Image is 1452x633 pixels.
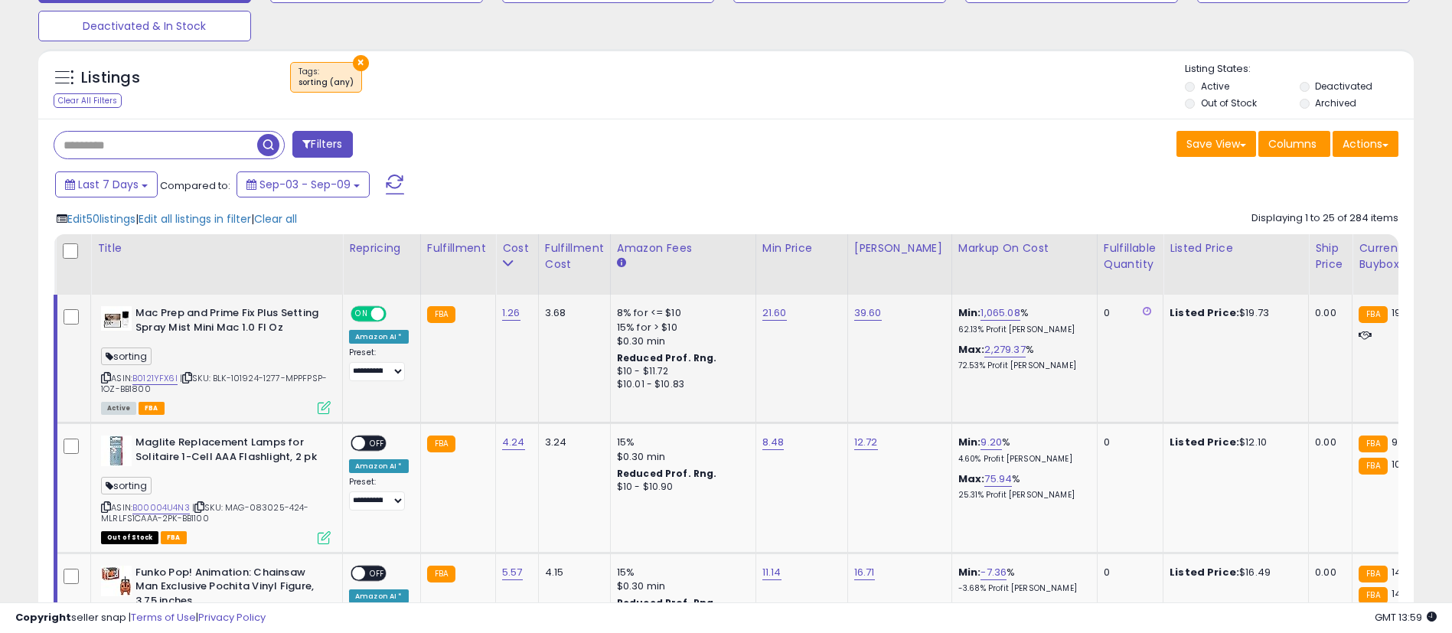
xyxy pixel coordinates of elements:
[101,531,158,544] span: All listings that are currently out of stock and unavailable for purchase on Amazon
[1176,131,1256,157] button: Save View
[1359,436,1387,452] small: FBA
[1359,458,1387,475] small: FBA
[1268,136,1317,152] span: Columns
[198,610,266,625] a: Privacy Policy
[617,378,744,391] div: $10.01 - $10.83
[502,565,523,580] a: 5.57
[101,347,152,365] span: sorting
[427,306,455,323] small: FBA
[502,305,520,321] a: 1.26
[57,211,297,227] div: | |
[981,305,1020,321] a: 1,065.08
[349,477,409,511] div: Preset:
[1104,566,1151,579] div: 0
[502,435,525,450] a: 4.24
[1315,306,1340,320] div: 0.00
[1359,587,1387,604] small: FBA
[1359,306,1387,323] small: FBA
[617,334,744,348] div: $0.30 min
[135,566,321,612] b: Funko Pop! Animation: Chainsaw Man Exclusive Pochita Vinyl Figure, 3.75 inches
[958,361,1085,371] p: 72.53% Profit [PERSON_NAME]
[762,565,781,580] a: 11.14
[854,240,945,256] div: [PERSON_NAME]
[1359,566,1387,582] small: FBA
[1392,457,1416,471] span: 10.88
[1104,436,1151,449] div: 0
[139,402,165,415] span: FBA
[545,240,604,272] div: Fulfillment Cost
[135,436,321,468] b: Maglite Replacement Lamps for Solitaire 1-Cell AAA Flashlight, 2 pk
[237,171,370,197] button: Sep-03 - Sep-09
[762,305,787,321] a: 21.60
[135,306,321,338] b: Mac Prep and Prime Fix Plus Setting Spray Mist Mini Mac 1.0 Fl Oz
[1315,436,1340,449] div: 0.00
[617,481,744,494] div: $10 - $10.90
[1258,131,1330,157] button: Columns
[958,583,1085,594] p: -3.68% Profit [PERSON_NAME]
[101,372,327,395] span: | SKU: BLK-101924-1277-MPPFPSP-1OZ-BB1800
[101,501,309,524] span: | SKU: MAG-083025-424-MLRLFS1CAAA-2PK-BB1100
[984,342,1025,357] a: 2,279.37
[365,437,390,450] span: OFF
[352,308,371,321] span: ON
[762,435,785,450] a: 8.48
[617,450,744,464] div: $0.30 min
[1315,240,1346,272] div: Ship Price
[1315,80,1372,93] label: Deactivated
[617,365,744,378] div: $10 - $11.72
[958,343,1085,371] div: %
[299,66,354,89] span: Tags :
[353,55,369,71] button: ×
[101,306,132,331] img: 31oFJ765EWL._SL40_.jpg
[78,177,139,192] span: Last 7 Days
[97,240,336,256] div: Title
[854,435,878,450] a: 12.72
[384,308,409,321] span: OFF
[617,306,744,320] div: 8% for <= $10
[101,477,152,494] span: sorting
[617,579,744,593] div: $0.30 min
[292,131,352,158] button: Filters
[1170,566,1297,579] div: $16.49
[617,256,626,270] small: Amazon Fees.
[951,234,1097,295] th: The percentage added to the cost of goods (COGS) that forms the calculator for Min & Max prices.
[1333,131,1398,157] button: Actions
[1315,96,1356,109] label: Archived
[427,566,455,582] small: FBA
[545,566,599,579] div: 4.15
[1104,240,1157,272] div: Fulfillable Quantity
[1185,62,1414,77] p: Listing States:
[854,305,882,321] a: 39.60
[617,240,749,256] div: Amazon Fees
[55,171,158,197] button: Last 7 Days
[1201,80,1229,93] label: Active
[67,211,135,227] span: Edit 50 listings
[54,93,122,108] div: Clear All Filters
[617,351,717,364] b: Reduced Prof. Rng.
[139,211,251,227] span: Edit all listings in filter
[502,240,532,256] div: Cost
[981,565,1007,580] a: -7.36
[958,325,1085,335] p: 62.13% Profit [PERSON_NAME]
[131,610,196,625] a: Terms of Use
[958,240,1091,256] div: Markup on Cost
[981,435,1002,450] a: 9.20
[958,565,981,579] b: Min:
[1392,586,1417,601] span: 14.99
[1315,566,1340,579] div: 0.00
[958,471,985,486] b: Max:
[617,436,744,449] div: 15%
[1170,565,1239,579] b: Listed Price:
[617,467,717,480] b: Reduced Prof. Rng.
[1170,240,1302,256] div: Listed Price
[299,77,354,88] div: sorting (any)
[958,566,1085,594] div: %
[15,610,71,625] strong: Copyright
[349,347,409,382] div: Preset:
[1170,305,1239,320] b: Listed Price:
[1392,565,1417,579] span: 14.99
[1359,240,1437,272] div: Current Buybox Price
[81,67,140,89] h5: Listings
[1392,305,1415,320] span: 19.73
[132,501,190,514] a: B00004U4N3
